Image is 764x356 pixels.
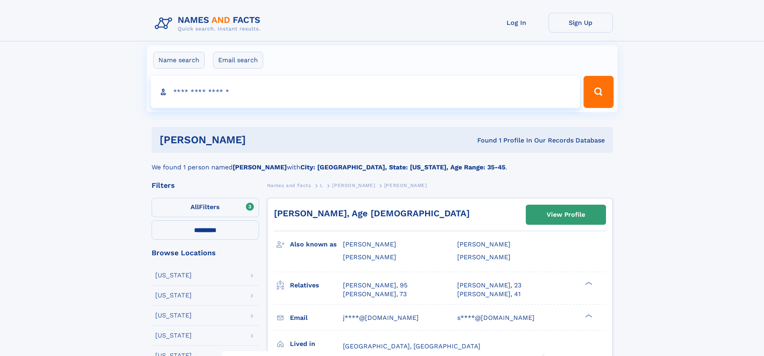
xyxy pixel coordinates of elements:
[343,290,407,299] a: [PERSON_NAME], 73
[155,312,192,319] div: [US_STATE]
[583,281,593,286] div: ❯
[343,281,407,290] a: [PERSON_NAME], 95
[361,136,605,145] div: Found 1 Profile In Our Records Database
[290,238,343,251] h3: Also known as
[151,76,580,108] input: search input
[583,313,593,318] div: ❯
[457,281,521,290] a: [PERSON_NAME], 23
[155,272,192,279] div: [US_STATE]
[152,13,267,35] img: Logo Names and Facts
[233,163,287,171] b: [PERSON_NAME]
[300,163,505,171] b: City: [GEOGRAPHIC_DATA], State: [US_STATE], Age Range: 35-45
[332,183,375,188] span: [PERSON_NAME]
[584,76,613,108] button: Search Button
[549,13,613,33] a: Sign Up
[343,253,396,261] span: [PERSON_NAME]
[384,183,427,188] span: [PERSON_NAME]
[547,205,585,224] div: View Profile
[290,337,343,351] h3: Lived in
[343,240,396,248] span: [PERSON_NAME]
[152,198,259,217] label: Filters
[484,13,549,33] a: Log In
[320,183,323,188] span: L
[155,332,192,339] div: [US_STATE]
[526,205,606,224] a: View Profile
[457,290,521,299] a: [PERSON_NAME], 41
[457,240,511,248] span: [PERSON_NAME]
[320,180,323,190] a: L
[190,203,199,211] span: All
[152,249,259,256] div: Browse Locations
[457,253,511,261] span: [PERSON_NAME]
[152,153,613,172] div: We found 1 person named with .
[332,180,375,190] a: [PERSON_NAME]
[213,52,263,69] label: Email search
[290,311,343,325] h3: Email
[153,52,205,69] label: Name search
[160,135,362,145] h1: [PERSON_NAME]
[290,279,343,292] h3: Relatives
[267,180,311,190] a: Names and Facts
[274,208,470,218] a: [PERSON_NAME], Age [DEMOGRAPHIC_DATA]
[343,342,480,350] span: [GEOGRAPHIC_DATA], [GEOGRAPHIC_DATA]
[152,182,259,189] div: Filters
[155,292,192,299] div: [US_STATE]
